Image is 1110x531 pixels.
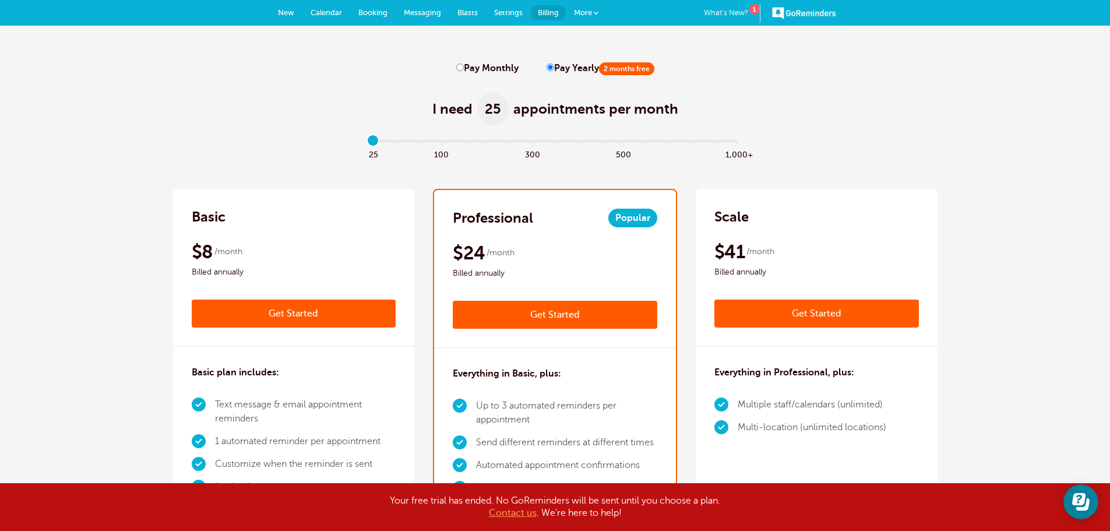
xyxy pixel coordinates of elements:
[453,241,485,265] span: $24
[547,63,654,74] label: Pay Yearly
[215,453,396,476] li: Customize when the reminder is sent
[725,147,748,160] span: 1,000+
[453,209,533,227] h2: Professional
[192,265,396,279] span: Billed annually
[404,8,441,17] span: Messaging
[476,477,657,500] li: Multiple timezones
[612,147,635,160] span: 500
[746,245,774,259] span: /month
[521,147,544,160] span: 300
[738,416,886,439] li: Multi-location (unlimited locations)
[476,431,657,454] li: Send different reminders at different times
[531,5,566,20] a: Billing
[192,300,396,328] a: Get Started
[477,93,509,125] span: 25
[430,147,453,160] span: 100
[538,8,559,17] span: Billing
[456,63,519,74] label: Pay Monthly
[453,367,561,381] h3: Everything in Basic, plus:
[432,100,473,118] span: I need
[714,365,854,379] h3: Everything in Professional, plus:
[456,64,464,71] input: Pay Monthly
[749,4,760,15] div: 1
[489,508,537,518] a: Contact us
[714,265,919,279] span: Billed annually
[264,495,847,519] div: Your free trial has ended. No GoReminders will be sent until you choose a plan. . We're here to h...
[714,208,749,226] h2: Scale
[358,8,387,17] span: Booking
[704,4,760,23] a: What's New?
[547,64,554,71] input: Pay Yearly2 months free
[192,365,279,379] h3: Basic plan includes:
[714,300,919,328] a: Get Started
[487,246,515,260] span: /month
[457,8,478,17] span: Blasts
[453,301,657,329] a: Get Started
[476,395,657,431] li: Up to 3 automated reminders per appointment
[714,240,745,263] span: $41
[513,100,678,118] span: appointments per month
[362,147,385,160] span: 25
[599,62,654,75] span: 2 months free
[214,245,242,259] span: /month
[608,209,657,227] span: Popular
[494,8,523,17] span: Settings
[192,208,225,226] h2: Basic
[476,454,657,477] li: Automated appointment confirmations
[1063,484,1098,519] iframe: Resource center
[311,8,342,17] span: Calendar
[738,393,886,416] li: Multiple staff/calendars (unlimited)
[215,393,396,430] li: Text message & email appointment reminders
[215,430,396,453] li: 1 automated reminder per appointment
[278,8,294,17] span: New
[453,266,657,280] span: Billed annually
[215,476,396,498] li: 1 calendar
[192,240,213,263] span: $8
[574,8,592,17] span: More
